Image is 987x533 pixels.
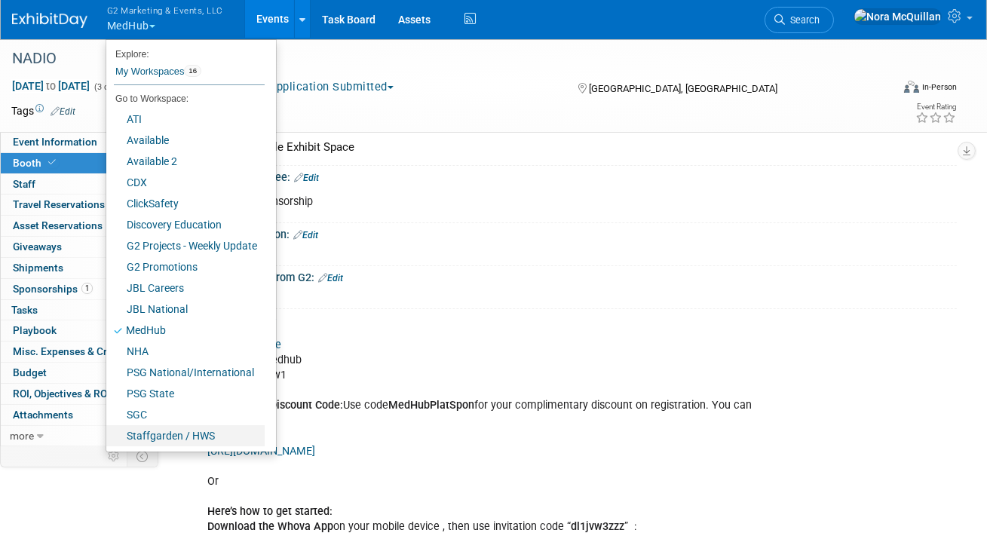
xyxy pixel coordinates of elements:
a: MedHub [106,320,265,341]
a: Booth [1,153,158,173]
span: Shipments [13,262,63,274]
div: Included in booth fee: [184,166,957,185]
span: Playbook [13,324,57,336]
span: Travel Reservations [13,198,105,210]
a: Playbook [1,320,158,341]
span: to [44,80,58,92]
a: Sponsorships1 [1,279,158,299]
div: NADIO [7,45,876,72]
span: Sponsorships [13,283,93,295]
span: G2 Marketing & Events, LLC [107,2,223,18]
a: SGC [106,404,265,425]
span: ROI, Objectives & ROO [13,387,114,400]
a: Attachments [1,405,158,425]
a: Available 2 [106,151,265,172]
a: [URL][DOMAIN_NAME] [207,445,315,458]
div: Booth Notes: [184,309,957,329]
img: Nora McQuillan [854,8,942,25]
div: Platinum Sponsorship [197,187,805,217]
a: G2 Promotions [106,256,265,277]
a: G2 Projects - Weekly Update [106,235,265,256]
span: Attachments [13,409,73,421]
a: Event Information [1,132,158,152]
a: Misc. Expenses & Credits [1,342,158,362]
a: Budget [1,363,158,383]
a: Search [765,7,834,33]
div: Shipping Information: [184,223,957,243]
span: Asset Reservations [13,219,103,231]
div: Event Rating [915,103,956,111]
a: Staff [1,174,158,195]
img: ExhibitDay [12,13,87,28]
a: Staffgarden / HWS [106,425,265,446]
a: Edit [318,273,343,283]
a: Travel Reservations [1,195,158,215]
a: Shipments [1,258,158,278]
i: Booth reservation complete [48,158,56,167]
a: NHA [106,341,265,362]
span: more [10,430,34,442]
a: JBL Careers [106,277,265,299]
b: Here’s how to get started: [207,505,333,518]
a: ROI, Objectives & ROO [1,384,158,404]
a: ATI [106,109,265,130]
div: One (1) 6ft Table Exhibit Space [195,136,946,159]
a: Giveaways [1,237,158,257]
b: Download the Whova App [207,520,333,533]
span: (3 days) [93,82,124,92]
a: Discovery Education [106,214,265,235]
td: Tags [11,103,75,118]
span: Tasks [11,304,38,316]
span: 1 [81,283,93,294]
div: Event Format [818,78,957,101]
span: [DATE] [DATE] [11,79,90,93]
a: PSG State [106,383,265,404]
a: more [1,426,158,446]
a: Tasks [1,300,158,320]
button: Application Submitted [253,79,400,95]
a: JBL National [106,299,265,320]
img: Format-Inperson.png [904,81,919,93]
div: Supplies Shipped from G2: [184,266,957,286]
a: Asset Reservations [1,216,158,236]
td: Personalize Event Tab Strip [101,446,127,466]
span: [GEOGRAPHIC_DATA], [GEOGRAPHIC_DATA] [589,83,777,94]
span: 16 [184,65,201,77]
span: Budget [13,366,47,378]
a: My Workspaces16 [114,59,265,84]
li: Go to Workspace: [106,89,265,109]
a: Edit [294,173,319,183]
span: Event Information [13,136,97,148]
a: Edit [51,106,75,117]
a: Edit [293,230,318,240]
a: PSG National/International [106,362,265,383]
span: Search [785,14,820,26]
a: ClickSafety [106,193,265,214]
span: Booth [13,157,59,169]
span: Giveaways [13,240,62,253]
b: dl1jvw3zzz [571,520,624,533]
li: Explore: [106,45,265,59]
b: MedHubPlatSpon [388,399,474,412]
span: Staff [13,178,35,190]
span: Misc. Expenses & Credits [13,345,130,357]
a: CDX [106,172,265,193]
a: Available [106,130,265,151]
td: Toggle Event Tabs [127,446,158,466]
div: In-Person [921,81,957,93]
